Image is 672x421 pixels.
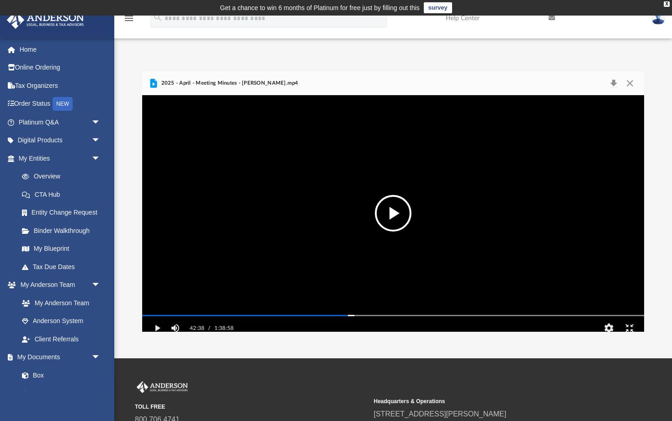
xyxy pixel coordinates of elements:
a: [STREET_ADDRESS][PERSON_NAME] [374,410,507,418]
button: Exit fullscreen [619,319,640,337]
a: Anderson System [13,312,110,330]
a: Tax Due Dates [13,258,114,276]
span: arrow_drop_down [91,113,110,132]
a: Overview [13,167,114,186]
small: Headquarters & Operations [374,397,607,405]
span: 2025 - April - Meeting Minutes - [PERSON_NAME].mp4 [159,79,299,87]
div: Get a chance to win 6 months of Platinum for free just by filling out this [220,2,420,13]
a: Binder Walkthrough [13,221,114,240]
label: 1:38:58 [214,319,234,337]
i: search [153,12,163,22]
span: arrow_drop_down [91,131,110,150]
div: NEW [53,97,73,111]
i: menu [123,13,134,24]
div: File preview [142,95,644,331]
div: Preview [142,71,644,332]
a: My Entitiesarrow_drop_down [6,149,114,167]
a: Order StatusNEW [6,95,114,113]
a: Client Referrals [13,330,110,348]
img: User Pic [651,11,665,25]
button: Mute [167,319,184,337]
span: arrow_drop_down [91,276,110,295]
img: Anderson Advisors Platinum Portal [4,11,87,29]
span: / [208,319,210,337]
span: arrow_drop_down [91,149,110,168]
button: Settings [598,319,619,337]
small: TOLL FREE [135,403,368,411]
a: Platinum Q&Aarrow_drop_down [6,113,114,131]
div: close [664,1,670,7]
a: My Blueprint [13,240,110,258]
label: 42:38 [190,319,204,337]
span: arrow_drop_down [91,348,110,367]
button: Close [622,77,638,90]
a: Meeting Minutes [13,384,110,403]
a: Entity Change Request [13,204,114,222]
a: menu [123,17,134,24]
img: Anderson Advisors Platinum Portal [135,381,190,393]
a: Tax Organizers [6,76,114,95]
button: Download [605,77,622,90]
a: survey [424,2,452,13]
a: Digital Productsarrow_drop_down [6,131,114,150]
a: Online Ordering [6,59,114,77]
a: My Documentsarrow_drop_down [6,348,110,367]
a: Home [6,40,114,59]
a: My Anderson Teamarrow_drop_down [6,276,110,294]
a: Box [13,366,105,384]
a: CTA Hub [13,185,114,204]
a: My Anderson Team [13,294,105,312]
div: Media Slider [142,312,644,319]
button: Play [147,319,167,337]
